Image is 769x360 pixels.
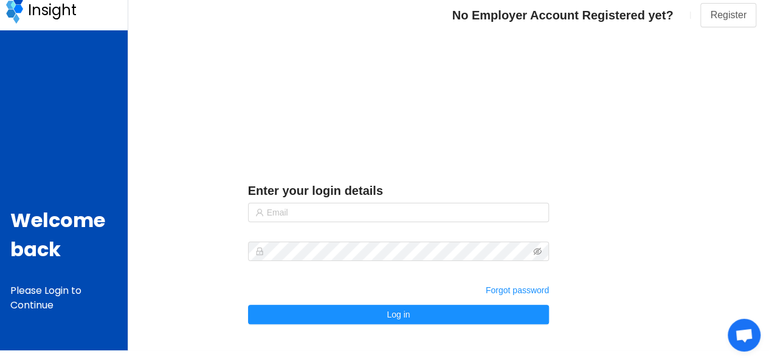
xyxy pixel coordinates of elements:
i: icon: eye-invisible [533,247,542,256]
button: Register [700,3,756,27]
p: Please Login to Continue [10,284,117,313]
i: icon: user [255,208,264,217]
a: Open chat [728,319,760,352]
i: icon: lock [255,247,264,256]
button: Log in [248,305,549,324]
input: Email [248,203,549,222]
a: Insight [28,7,77,17]
span: No Employer Account Registered yet? [452,5,681,25]
p: Welcome back [10,206,117,264]
a: Forgot password [486,285,549,295]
